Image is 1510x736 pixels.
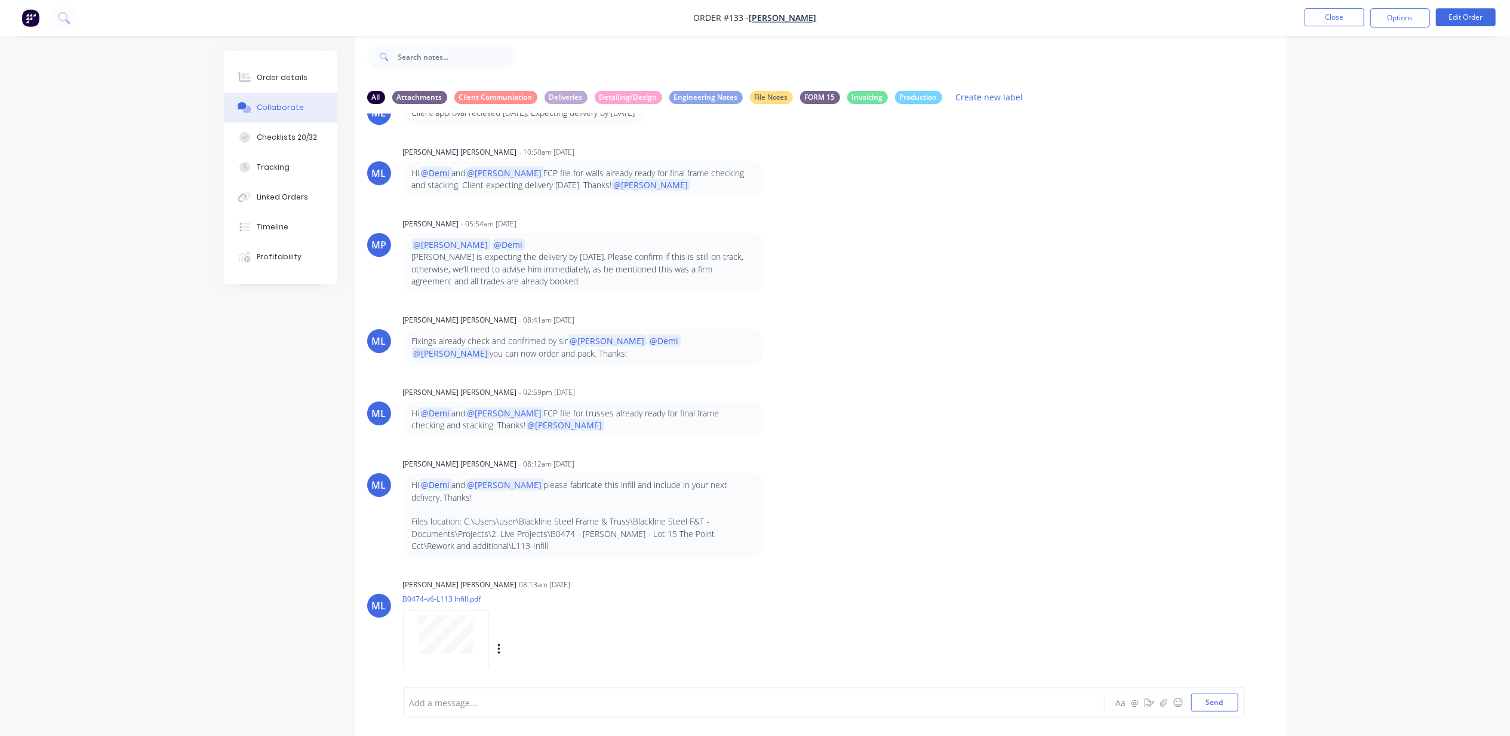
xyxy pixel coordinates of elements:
div: Timeline [257,222,288,232]
span: @[PERSON_NAME] [568,335,647,346]
button: Timeline [224,212,337,242]
div: MP [371,238,386,252]
button: Options [1370,8,1430,27]
div: All [367,91,385,104]
p: Fixings already check and confrimed by sir . you can now order and pack. Thanks! [412,335,754,360]
div: ML [372,166,386,180]
button: Aa [1114,695,1128,710]
div: Profitability [257,252,302,262]
span: @[PERSON_NAME] [612,179,690,191]
span: @Demi [420,407,452,419]
div: ML [372,334,386,348]
span: Order #133 - [694,13,749,24]
div: ML [372,478,386,492]
span: @Demi [420,479,452,490]
div: Linked Orders [257,192,308,203]
div: [PERSON_NAME] [PERSON_NAME] [403,315,517,326]
div: Order details [257,72,307,83]
button: Send [1191,694,1238,712]
div: File Notes [750,91,793,104]
div: [PERSON_NAME] [PERSON_NAME] [403,459,517,470]
div: Attachments [392,91,447,104]
span: @Demi [648,335,681,346]
span: @Demi [420,167,452,179]
div: Client Communiation [454,91,537,104]
input: Search notes... [398,45,516,69]
button: Order details [224,63,337,93]
div: [PERSON_NAME] [403,219,459,229]
div: - 02:59pm [DATE] [519,387,576,398]
span: @[PERSON_NAME] [466,479,544,490]
div: FORM 15 [800,91,840,104]
div: Checklists 20/32 [257,132,317,143]
div: - 08:41am [DATE] [519,315,575,326]
span: @[PERSON_NAME] [412,239,490,250]
div: Tracking [257,162,290,173]
div: - 10:50am [DATE] [519,147,575,158]
p: B0474-v6-L113 Infill.pdf [403,594,622,604]
button: Close [1305,8,1364,26]
button: Tracking [224,152,337,182]
button: Checklists 20/32 [224,122,337,152]
div: [PERSON_NAME] [PERSON_NAME] [403,387,517,398]
button: @ [1128,695,1142,710]
button: Linked Orders [224,182,337,212]
span: @Demi [493,239,525,250]
div: Production [895,91,942,104]
span: @[PERSON_NAME] [466,407,544,419]
span: @[PERSON_NAME] [526,419,604,431]
span: @[PERSON_NAME] [412,348,490,359]
div: Invoicing [847,91,888,104]
div: - 08:12am [DATE] [519,459,575,470]
a: [PERSON_NAME] [749,13,817,24]
p: Hi and FCP file for walls already ready for final frame checking and stacking. Client expecting d... [412,167,754,192]
div: Collaborate [257,102,304,113]
p: Hi and FCP file for trusses already ready for final frame checking and stacking. Thanks! [412,407,754,432]
button: ☺ [1171,695,1185,710]
button: Create new label [949,89,1029,105]
div: 08:13am [DATE] [519,579,571,590]
button: Collaborate [224,93,337,122]
button: Profitability [224,242,337,272]
div: ML [372,599,386,613]
span: @[PERSON_NAME] [466,167,544,179]
button: Edit Order [1436,8,1496,26]
p: [PERSON_NAME] is expecting the delivery by [DATE]. Please confirm if this is still on track, othe... [412,251,754,287]
p: Files location: C:\Users\user\Blackline Steel Frame & Truss\Blackline Steel F&T - Documents\Proje... [412,516,754,552]
div: - 05:54am [DATE] [462,219,517,229]
div: [PERSON_NAME] [PERSON_NAME] [403,579,517,590]
div: Engineering Notes [669,91,743,104]
img: Factory [21,9,39,27]
div: Deliveries [545,91,588,104]
div: ML [372,406,386,421]
div: Detailing/Design [595,91,662,104]
div: [PERSON_NAME] [PERSON_NAME] [403,147,517,158]
p: Hi and please fabricate this infill and include in your next delivery. Thanks! [412,479,754,504]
